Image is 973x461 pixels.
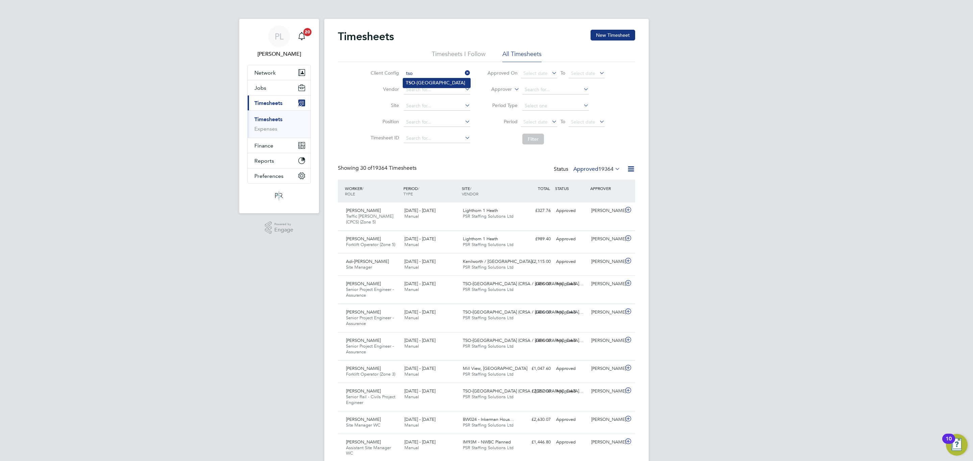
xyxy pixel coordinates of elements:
[346,337,381,343] span: [PERSON_NAME]
[404,287,419,292] span: Manual
[571,119,595,125] span: Select date
[346,208,381,213] span: [PERSON_NAME]
[518,234,553,245] div: £989.40
[598,166,614,172] span: 19364
[589,386,624,397] div: [PERSON_NAME]
[522,134,544,144] button: Filter
[518,386,553,397] div: £2,052.00
[404,208,435,213] span: [DATE] - [DATE]
[404,236,435,242] span: [DATE] - [DATE]
[463,365,527,371] span: Mill View, [GEOGRAPHIC_DATA]
[589,363,624,374] div: [PERSON_NAME]
[254,70,276,76] span: Network
[248,138,310,153] button: Finance
[274,227,293,233] span: Engage
[239,19,319,213] nav: Main navigation
[346,388,381,394] span: [PERSON_NAME]
[553,363,589,374] div: Approved
[403,191,413,196] span: TYPE
[463,343,514,349] span: PSR Staffing Solutions Ltd
[553,278,589,290] div: Approved
[402,182,460,200] div: PERIOD
[518,278,553,290] div: £486.00
[369,102,399,108] label: Site
[589,205,624,216] div: [PERSON_NAME]
[345,191,355,196] span: ROLE
[248,153,310,168] button: Reports
[589,256,624,267] div: [PERSON_NAME]
[518,307,553,318] div: £486.00
[463,422,514,428] span: PSR Staffing Solutions Ltd
[463,259,536,264] span: Kenilworth / [GEOGRAPHIC_DATA]…
[518,256,553,267] div: £2,115.00
[463,416,514,422] span: BW024 - Inkerman Hous…
[404,371,419,377] span: Manual
[273,190,285,201] img: psrsolutions-logo-retina.png
[553,437,589,448] div: Approved
[487,70,518,76] label: Approved On
[338,165,418,172] div: Showing
[462,191,478,196] span: VENDOR
[591,30,635,40] button: New Timesheet
[346,309,381,315] span: [PERSON_NAME]
[553,182,589,194] div: STATUS
[404,281,435,287] span: [DATE] - [DATE]
[338,30,394,43] h2: Timesheets
[553,335,589,346] div: Approved
[523,119,548,125] span: Select date
[518,335,553,346] div: £486.00
[553,234,589,245] div: Approved
[523,70,548,76] span: Select date
[573,166,620,172] label: Approved
[404,117,470,127] input: Search for...
[463,264,514,270] span: PSR Staffing Solutions Ltd
[265,221,294,234] a: Powered byEngage
[463,213,514,219] span: PSR Staffing Solutions Ltd
[502,50,542,62] li: All Timesheets
[404,69,470,78] input: Search for...
[346,422,380,428] span: Site Manager WC
[254,173,283,179] span: Preferences
[463,394,514,400] span: PSR Staffing Solutions Ltd
[589,437,624,448] div: [PERSON_NAME]
[346,259,389,264] span: Adi-[PERSON_NAME]
[558,117,567,126] span: To
[248,80,310,95] button: Jobs
[404,264,419,270] span: Manual
[248,168,310,183] button: Preferences
[589,278,624,290] div: [PERSON_NAME]
[404,213,419,219] span: Manual
[404,388,435,394] span: [DATE] - [DATE]
[522,101,589,111] input: Select one
[463,388,583,394] span: TSO-[GEOGRAPHIC_DATA] (CRSA / [GEOGRAPHIC_DATA]…
[518,205,553,216] div: £327.76
[558,69,567,77] span: To
[463,371,514,377] span: PSR Staffing Solutions Ltd
[589,182,624,194] div: APPROVER
[343,182,402,200] div: WORKER
[369,118,399,125] label: Position
[404,365,435,371] span: [DATE] - [DATE]
[346,365,381,371] span: [PERSON_NAME]
[404,242,419,247] span: Manual
[432,50,485,62] li: Timesheets I Follow
[254,142,273,149] span: Finance
[463,439,511,445] span: IM93M - NWBC Planned
[946,439,952,448] div: 10
[418,186,419,191] span: /
[463,242,514,247] span: PSR Staffing Solutions Ltd
[553,205,589,216] div: Approved
[487,102,518,108] label: Period Type
[346,213,393,225] span: Traffic [PERSON_NAME] (CPCS) (Zone 5)
[346,439,381,445] span: [PERSON_NAME]
[553,414,589,425] div: Approved
[404,259,435,264] span: [DATE] - [DATE]
[346,371,395,377] span: Forklift Operator (Zone 3)
[463,281,583,287] span: TSO-[GEOGRAPHIC_DATA] (CRSA / [GEOGRAPHIC_DATA]…
[404,134,470,143] input: Search for...
[404,394,419,400] span: Manual
[303,28,311,36] span: 20
[346,394,395,405] span: Senior Rail - Civils Project Engineer
[946,434,968,456] button: Open Resource Center, 10 new notifications
[553,256,589,267] div: Approved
